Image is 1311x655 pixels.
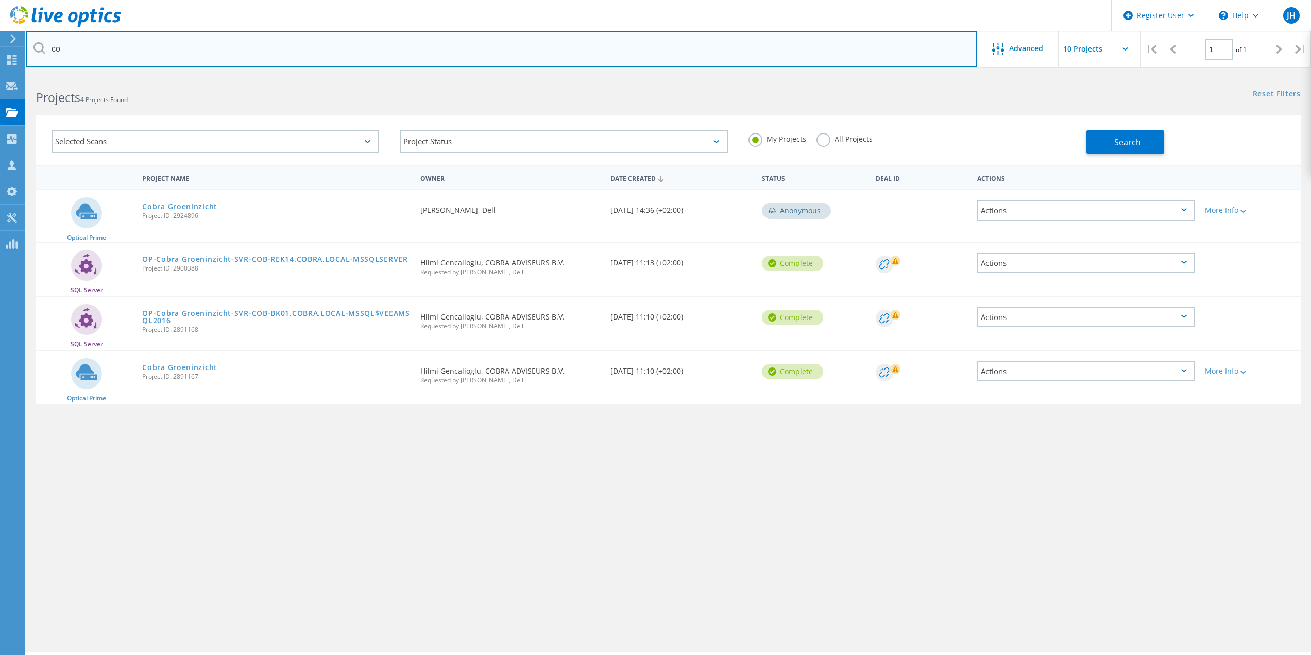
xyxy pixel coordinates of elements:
span: 4 Projects Found [80,95,128,104]
span: Project ID: 2924896 [142,213,410,219]
span: Project ID: 2891168 [142,327,410,333]
div: | [1141,31,1162,68]
span: Requested by [PERSON_NAME], Dell [420,323,600,329]
span: JH [1287,11,1296,20]
div: [DATE] 11:13 (+02:00) [605,243,757,277]
span: Project ID: 2900388 [142,265,410,272]
span: Requested by [PERSON_NAME], Dell [420,377,600,383]
div: Status [757,168,871,187]
span: Advanced [1009,45,1043,52]
div: Actions [977,200,1195,221]
button: Search [1086,130,1164,154]
span: SQL Server [71,287,103,293]
div: Project Name [137,168,415,187]
span: Project ID: 2891167 [142,374,410,380]
span: Optical Prime [67,234,106,241]
div: [DATE] 11:10 (+02:00) [605,351,757,385]
div: [DATE] 14:36 (+02:00) [605,190,757,224]
div: | [1290,31,1311,68]
div: Hilmi Gencalioglu, COBRA ADVISEURS B.V. [415,297,605,340]
div: Owner [415,168,605,187]
div: Deal Id [871,168,972,187]
div: Selected Scans [52,130,379,153]
svg: \n [1219,11,1228,20]
div: [PERSON_NAME], Dell [415,190,605,224]
div: Hilmi Gencalioglu, COBRA ADVISEURS B.V. [415,243,605,285]
div: Hilmi Gencalioglu, COBRA ADVISEURS B.V. [415,351,605,394]
span: Optical Prime [67,395,106,401]
span: SQL Server [71,341,103,347]
div: [DATE] 11:10 (+02:00) [605,297,757,331]
div: Complete [762,364,823,379]
a: Live Optics Dashboard [10,22,121,29]
span: Requested by [PERSON_NAME], Dell [420,269,600,275]
a: Cobra Groeninzicht [142,203,217,210]
a: OP-Cobra Groeninzicht-SVR-COB-BK01.COBRA.LOCAL-MSSQL$VEEAMSQL2016 [142,310,410,324]
div: More Info [1205,207,1296,214]
div: Complete [762,310,823,325]
a: OP-Cobra Groeninzicht-SVR-COB-REK14.COBRA.LOCAL-MSSQLSERVER [142,256,407,263]
a: Reset Filters [1253,90,1301,99]
div: More Info [1205,367,1296,375]
div: Anonymous [762,203,831,219]
div: Project Status [400,130,727,153]
div: Actions [977,253,1195,273]
span: of 1 [1236,45,1247,54]
b: Projects [36,89,80,106]
span: Search [1114,137,1141,148]
div: Complete [762,256,823,271]
div: Actions [977,307,1195,327]
div: Actions [972,168,1200,187]
div: Date Created [605,168,757,188]
a: Cobra Groeninzicht [142,364,217,371]
input: Search projects by name, owner, ID, company, etc [26,31,977,67]
label: My Projects [748,133,806,143]
div: Actions [977,361,1195,381]
label: All Projects [816,133,873,143]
